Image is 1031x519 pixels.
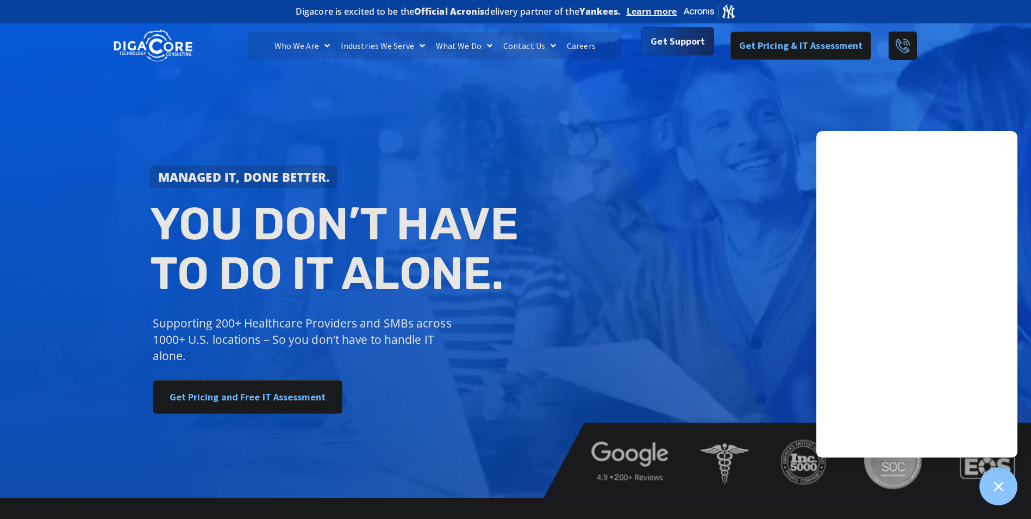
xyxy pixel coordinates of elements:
[335,32,430,59] a: Industries We Serve
[651,30,705,52] span: Get Support
[430,32,498,59] a: What We Do
[641,27,714,55] a: Get Support
[153,315,457,364] p: Supporting 200+ Healthcare Providers and SMBs across 1000+ U.S. locations – So you don’t have to ...
[414,5,485,17] b: Official Acronis
[114,29,192,63] img: DigaCore Technology Consulting
[730,32,872,60] a: Get Pricing & IT Assessment
[816,131,1017,458] iframe: Chatgenie Messenger
[248,32,621,59] nav: Menu
[150,165,338,188] a: Managed IT, done better.
[150,199,524,299] h2: You don’t have to do IT alone.
[561,32,601,59] a: Careers
[158,169,330,185] strong: Managed IT, done better.
[739,35,863,57] span: Get Pricing & IT Assessment
[269,32,335,59] a: Who We Are
[153,380,342,414] a: Get Pricing and Free IT Assessment
[498,32,561,59] a: Contact Us
[296,7,621,16] h2: Digacore is excited to be the delivery partner of the
[627,6,677,17] a: Learn more
[683,3,736,19] img: Acronis
[579,5,621,17] b: Yankees.
[170,386,326,408] span: Get Pricing and Free IT Assessment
